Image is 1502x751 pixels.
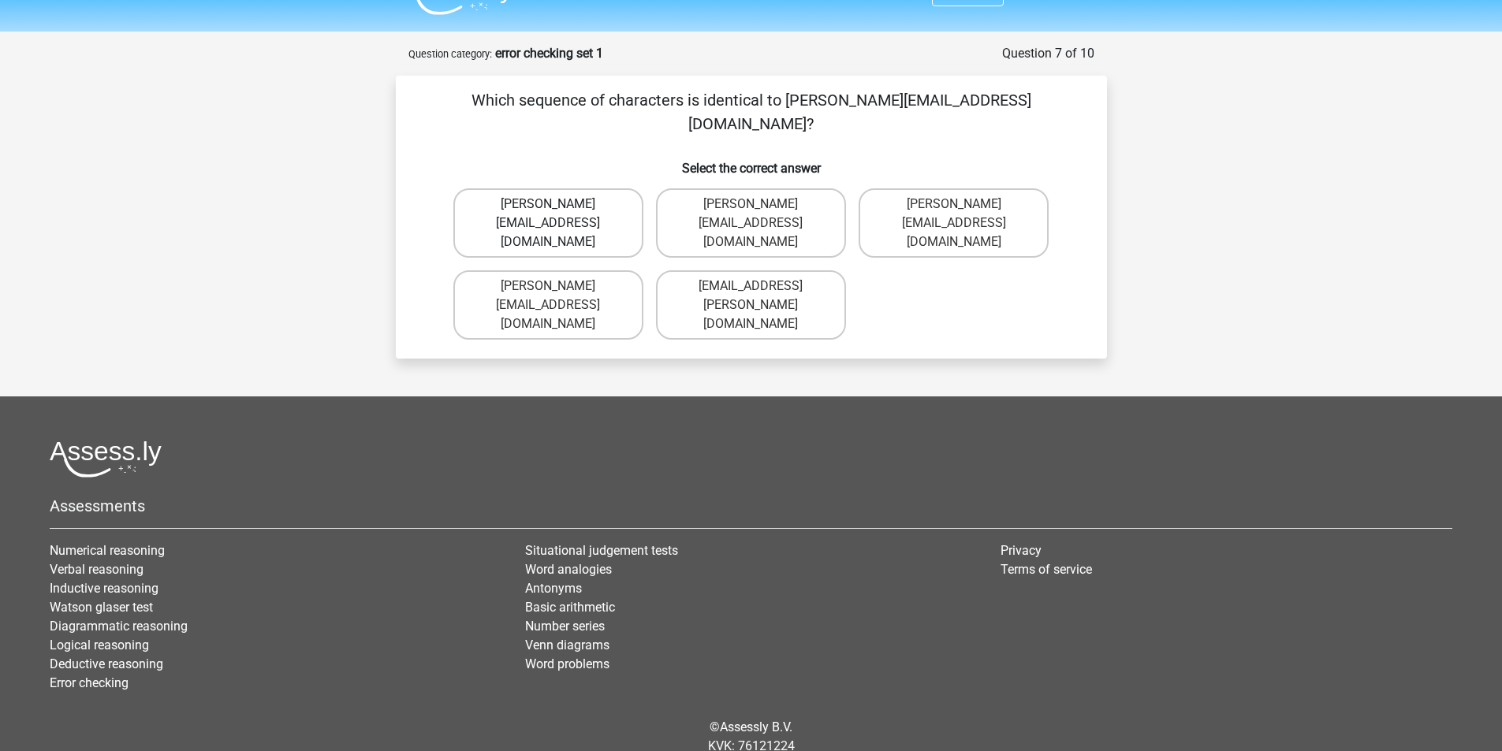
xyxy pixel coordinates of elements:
label: [PERSON_NAME][EMAIL_ADDRESS][DOMAIN_NAME] [656,188,846,258]
a: Venn diagrams [525,638,609,652]
h6: Select the correct answer [421,148,1082,176]
a: Assessly B.V. [720,719,792,734]
a: Inductive reasoning [50,581,158,596]
a: Numerical reasoning [50,543,165,558]
a: Watson glaser test [50,600,153,615]
a: Terms of service [1001,562,1092,577]
a: Error checking [50,675,129,690]
div: Question 7 of 10 [1002,44,1094,63]
label: [PERSON_NAME][EMAIL_ADDRESS][DOMAIN_NAME] [453,188,643,258]
a: Situational judgement tests [525,543,678,558]
a: Word analogies [525,562,612,577]
a: Diagrammatic reasoning [50,619,188,634]
a: Basic arithmetic [525,600,615,615]
img: Assessly logo [50,441,162,478]
label: [EMAIL_ADDRESS][PERSON_NAME][DOMAIN_NAME] [656,270,846,340]
label: [PERSON_NAME][EMAIL_ADDRESS][DOMAIN_NAME] [453,270,643,340]
small: Question category: [408,48,492,60]
a: Number series [525,619,605,634]
a: Privacy [1001,543,1042,558]
a: Logical reasoning [50,638,149,652]
a: Verbal reasoning [50,562,143,577]
a: Antonyms [525,581,582,596]
a: Deductive reasoning [50,656,163,671]
h5: Assessments [50,496,1452,515]
label: [PERSON_NAME][EMAIL_ADDRESS][DOMAIN_NAME] [859,188,1049,258]
a: Word problems [525,656,609,671]
strong: error checking set 1 [495,46,603,61]
p: Which sequence of characters is identical to [PERSON_NAME][EMAIL_ADDRESS][DOMAIN_NAME]? [421,88,1082,136]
